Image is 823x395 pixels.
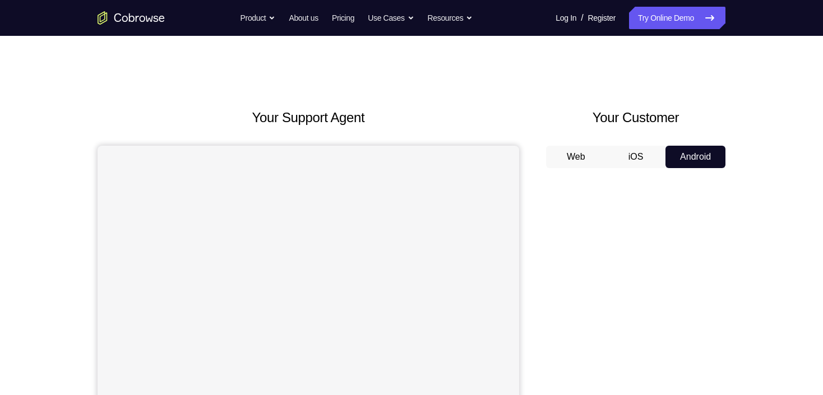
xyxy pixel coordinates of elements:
button: Use Cases [368,7,414,29]
a: About us [289,7,318,29]
a: Register [588,7,616,29]
a: Pricing [332,7,354,29]
button: Web [546,146,606,168]
span: / [581,11,583,25]
button: iOS [606,146,666,168]
button: Product [241,7,276,29]
a: Log In [556,7,576,29]
button: Resources [428,7,473,29]
a: Go to the home page [98,11,165,25]
button: Android [665,146,725,168]
h2: Your Customer [546,108,725,128]
a: Try Online Demo [629,7,725,29]
h2: Your Support Agent [98,108,519,128]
